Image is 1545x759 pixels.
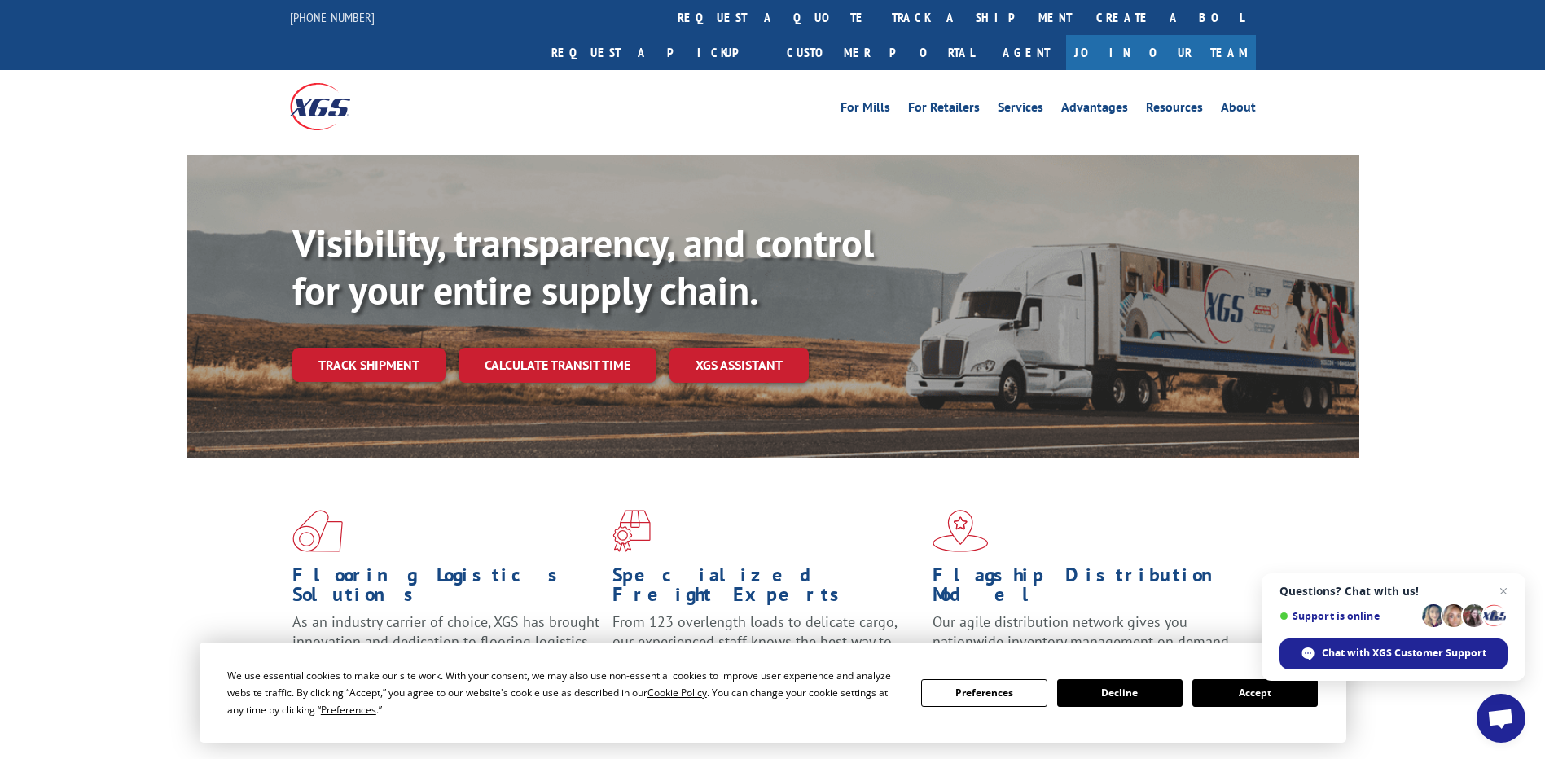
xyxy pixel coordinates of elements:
button: Decline [1057,679,1183,707]
a: Advantages [1061,101,1128,119]
a: Request a pickup [539,35,775,70]
span: Chat with XGS Customer Support [1322,646,1486,660]
p: From 123 overlength loads to delicate cargo, our experienced staff knows the best way to move you... [612,612,920,685]
h1: Flagship Distribution Model [933,565,1240,612]
img: xgs-icon-total-supply-chain-intelligence-red [292,510,343,552]
span: Support is online [1279,610,1416,622]
a: About [1221,101,1256,119]
div: Cookie Consent Prompt [200,643,1346,743]
span: Chat with XGS Customer Support [1279,638,1508,669]
a: For Retailers [908,101,980,119]
span: Preferences [321,703,376,717]
a: Open chat [1477,694,1525,743]
a: Resources [1146,101,1203,119]
h1: Flooring Logistics Solutions [292,565,600,612]
a: For Mills [841,101,890,119]
img: xgs-icon-flagship-distribution-model-red [933,510,989,552]
a: XGS ASSISTANT [669,348,809,383]
img: xgs-icon-focused-on-flooring-red [612,510,651,552]
a: Join Our Team [1066,35,1256,70]
button: Preferences [921,679,1047,707]
b: Visibility, transparency, and control for your entire supply chain. [292,217,874,315]
span: As an industry carrier of choice, XGS has brought innovation and dedication to flooring logistics... [292,612,599,670]
span: Cookie Policy [647,686,707,700]
span: Our agile distribution network gives you nationwide inventory management on demand. [933,612,1232,651]
a: Track shipment [292,348,446,382]
button: Accept [1192,679,1318,707]
h1: Specialized Freight Experts [612,565,920,612]
span: Questions? Chat with us! [1279,585,1508,598]
a: [PHONE_NUMBER] [290,9,375,25]
a: Customer Portal [775,35,986,70]
a: Services [998,101,1043,119]
a: Calculate transit time [459,348,656,383]
a: Agent [986,35,1066,70]
div: We use essential cookies to make our site work. With your consent, we may also use non-essential ... [227,667,902,718]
